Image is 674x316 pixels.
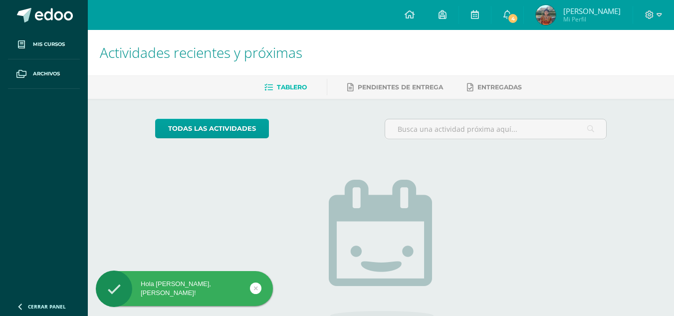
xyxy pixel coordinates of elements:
input: Busca una actividad próxima aquí... [385,119,606,139]
span: Cerrar panel [28,303,66,310]
div: Hola [PERSON_NAME], [PERSON_NAME]! [96,280,273,298]
span: Pendientes de entrega [358,83,443,91]
a: todas las Actividades [155,119,269,138]
span: Tablero [277,83,307,91]
a: Archivos [8,59,80,89]
span: Entregadas [477,83,522,91]
a: Pendientes de entrega [347,79,443,95]
a: Mis cursos [8,30,80,59]
a: Tablero [264,79,307,95]
span: Mi Perfil [563,15,621,23]
span: [PERSON_NAME] [563,6,621,16]
span: 4 [507,13,518,24]
span: Archivos [33,70,60,78]
img: 955ffc5215a901f8063580d0f42a5798.png [536,5,556,25]
a: Entregadas [467,79,522,95]
span: Mis cursos [33,40,65,48]
span: Actividades recientes y próximas [100,43,302,62]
